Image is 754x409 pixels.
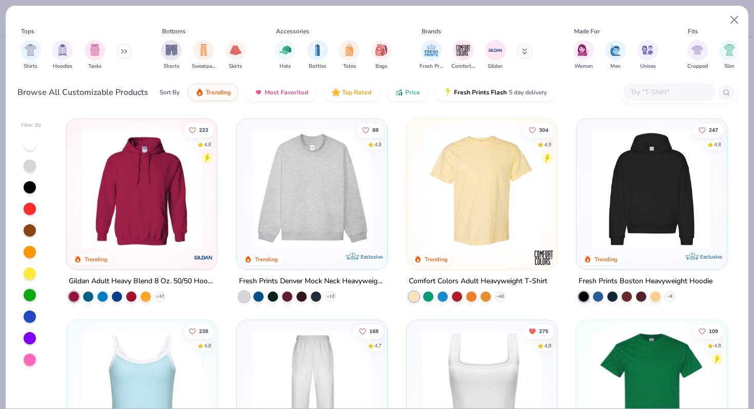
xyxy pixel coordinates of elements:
[725,10,744,30] button: Close
[451,40,475,70] div: filter for Comfort Colors
[629,86,708,98] input: Try "T-Shirt"
[204,342,211,350] div: 4.8
[164,63,180,70] span: Shorts
[21,40,41,70] div: filter for Shirts
[417,129,547,249] img: 029b8af0-80e6-406f-9fdc-fdf898547912
[374,141,381,148] div: 4.8
[52,40,73,70] button: filter button
[184,324,213,339] button: Like
[275,40,295,70] button: filter button
[687,40,708,70] div: filter for Cropped
[610,63,621,70] span: Men
[204,141,211,148] div: 4.8
[324,84,379,101] button: Top Rated
[610,44,621,56] img: Men Image
[343,63,356,70] span: Totes
[687,40,708,70] button: filter button
[17,86,148,99] div: Browse All Customizable Products
[312,44,323,56] img: Bottles Image
[409,275,547,288] div: Comfort Colors Adult Heavyweight T-Shirt
[53,63,72,70] span: Hoodies
[230,44,242,56] img: Skirts Image
[69,275,215,288] div: Gildan Adult Heavy Blend 8 Oz. 50/50 Hooded Sweatshirt
[422,27,441,36] div: Brands
[688,27,698,36] div: Fits
[156,294,164,300] span: + 37
[225,40,246,70] div: filter for Skirts
[57,44,68,56] img: Hoodies Image
[353,324,383,339] button: Like
[451,63,475,70] span: Comfort Colors
[387,84,428,101] button: Price
[88,63,102,70] span: Tanks
[573,40,594,70] button: filter button
[371,40,392,70] button: filter button
[342,88,371,96] span: Top Rated
[229,63,242,70] span: Skirts
[25,44,36,56] img: Shirts Image
[574,27,600,36] div: Made For
[451,40,475,70] button: filter button
[24,63,37,70] span: Shirts
[579,275,712,288] div: Fresh Prints Boston Heavyweight Hoodie
[574,63,593,70] span: Women
[309,63,326,70] span: Bottles
[247,129,377,249] img: f5d85501-0dbb-4ee4-b115-c08fa3845d83
[275,40,295,70] div: filter for Hats
[444,88,452,96] img: flash.gif
[339,40,360,70] button: filter button
[691,44,703,56] img: Cropped Image
[280,44,291,56] img: Hats Image
[533,247,554,268] img: Comfort Colors logo
[724,63,735,70] span: Slim
[605,40,626,70] button: filter button
[280,63,291,70] span: Hats
[436,84,554,101] button: Fresh Prints Flash5 day delivery
[21,122,42,129] div: Filter By
[161,40,182,70] button: filter button
[714,342,721,350] div: 4.8
[539,127,548,132] span: 304
[166,44,177,56] img: Shorts Image
[160,88,180,97] div: Sort By
[332,88,340,96] img: TopRated.gif
[239,275,385,288] div: Fresh Prints Denver Mock Neck Heavyweight Sweatshirt
[714,141,721,148] div: 4.8
[361,254,383,260] span: Exclusive
[89,44,101,56] img: Tanks Image
[225,40,246,70] button: filter button
[524,324,553,339] button: Unlike
[161,40,182,70] div: filter for Shorts
[184,123,213,137] button: Like
[573,40,594,70] div: filter for Women
[375,63,387,70] span: Bags
[693,324,723,339] button: Like
[326,294,334,300] span: + 10
[509,87,547,99] span: 5 day delivery
[667,294,672,300] span: + 9
[485,40,506,70] button: filter button
[488,43,503,58] img: Gildan Image
[195,88,204,96] img: trending.gif
[192,63,215,70] span: Sweatpants
[455,43,471,58] img: Comfort Colors Image
[339,40,360,70] div: filter for Totes
[642,44,653,56] img: Unisex Image
[344,44,355,56] img: Totes Image
[265,88,308,96] span: Most Favorited
[638,40,658,70] div: filter for Unisex
[547,129,677,249] img: e55d29c3-c55d-459c-bfd9-9b1c499ab3c6
[420,40,443,70] button: filter button
[199,127,208,132] span: 223
[420,63,443,70] span: Fresh Prints
[687,63,708,70] span: Cropped
[719,40,740,70] div: filter for Slim
[307,40,328,70] div: filter for Bottles
[709,329,718,334] span: 109
[21,40,41,70] button: filter button
[488,63,503,70] span: Gildan
[638,40,658,70] button: filter button
[85,40,105,70] div: filter for Tanks
[420,40,443,70] div: filter for Fresh Prints
[405,88,420,96] span: Price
